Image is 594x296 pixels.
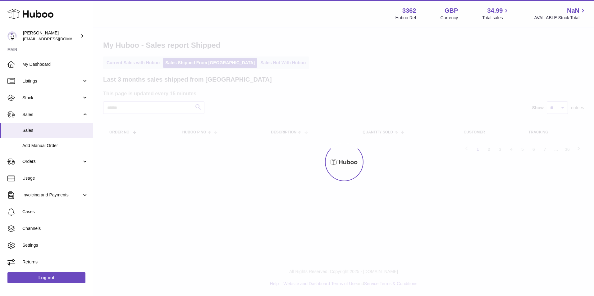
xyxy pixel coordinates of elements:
span: My Dashboard [22,61,88,67]
div: [PERSON_NAME] [23,30,79,42]
span: Settings [22,242,88,248]
span: Cases [22,209,88,215]
span: Listings [22,78,82,84]
span: Add Manual Order [22,143,88,149]
strong: GBP [445,7,458,15]
a: 34.99 Total sales [482,7,510,21]
span: NaN [567,7,579,15]
span: Invoicing and Payments [22,192,82,198]
span: AVAILABLE Stock Total [534,15,587,21]
div: Huboo Ref [395,15,416,21]
span: Orders [22,159,82,164]
a: NaN AVAILABLE Stock Total [534,7,587,21]
a: Log out [7,272,85,283]
span: Returns [22,259,88,265]
span: Stock [22,95,82,101]
span: Sales [22,128,88,133]
img: internalAdmin-3362@internal.huboo.com [7,31,17,41]
span: [EMAIL_ADDRESS][DOMAIN_NAME] [23,36,91,41]
span: Channels [22,226,88,231]
strong: 3362 [402,7,416,15]
span: Usage [22,175,88,181]
span: Total sales [482,15,510,21]
span: 34.99 [487,7,503,15]
div: Currency [441,15,458,21]
span: Sales [22,112,82,118]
